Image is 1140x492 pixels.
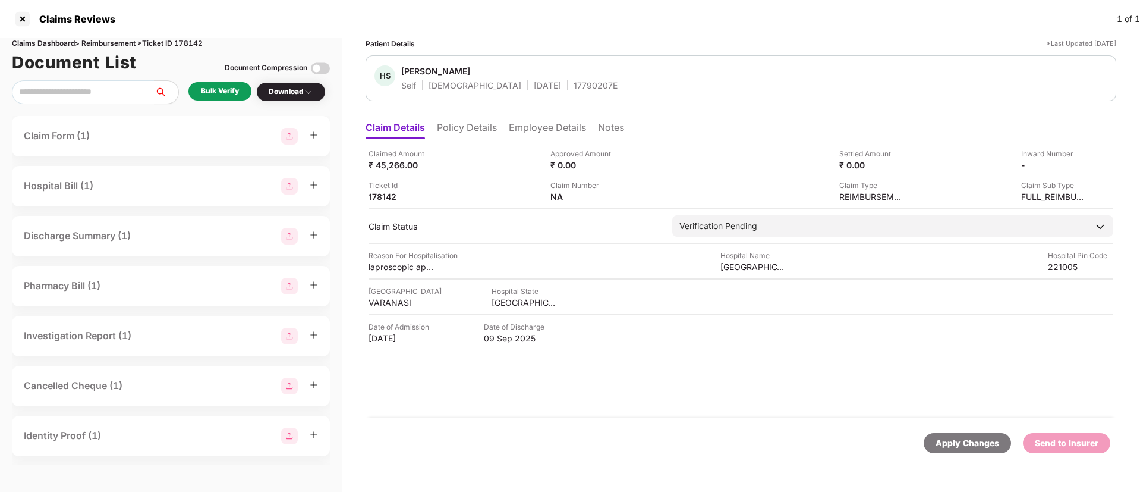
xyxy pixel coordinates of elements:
span: plus [310,181,318,189]
div: laproscopic appendix surgery [369,261,434,272]
img: svg+xml;base64,PHN2ZyBpZD0iR3JvdXBfMjg4MTMiIGRhdGEtbmFtZT0iR3JvdXAgMjg4MTMiIHhtbG5zPSJodHRwOi8vd3... [281,228,298,245]
div: Claim Sub Type [1021,180,1087,191]
div: Claim Status [369,221,660,232]
div: [GEOGRAPHIC_DATA] [492,297,557,308]
img: svg+xml;base64,PHN2ZyBpZD0iR3JvdXBfMjg4MTMiIGRhdGEtbmFtZT0iR3JvdXAgMjg4MTMiIHhtbG5zPSJodHRwOi8vd3... [281,278,298,294]
div: ₹ 0.00 [550,159,616,171]
div: [GEOGRAPHIC_DATA] [720,261,786,272]
div: [DATE] [369,333,434,344]
img: svg+xml;base64,PHN2ZyBpZD0iR3JvdXBfMjg4MTMiIGRhdGEtbmFtZT0iR3JvdXAgMjg4MTMiIHhtbG5zPSJodHRwOi8vd3... [281,428,298,444]
span: plus [310,331,318,339]
div: NA [550,191,616,202]
div: Claim Type [839,180,905,191]
img: svg+xml;base64,PHN2ZyBpZD0iR3JvdXBfMjg4MTMiIGRhdGEtbmFtZT0iR3JvdXAgMjg4MTMiIHhtbG5zPSJodHRwOi8vd3... [281,128,298,145]
div: Date of Discharge [484,321,549,333]
div: Cancelled Cheque (1) [24,378,122,393]
div: Patient Details [366,38,415,49]
span: plus [310,281,318,289]
div: Hospital Name [720,250,786,261]
div: Verification Pending [679,220,757,233]
div: Claimed Amount [369,148,434,159]
div: 1 of 1 [1117,12,1140,26]
div: Claims Dashboard > Reimbursement > Ticket ID 178142 [12,38,330,49]
div: Document Compression [225,62,307,74]
img: svg+xml;base64,PHN2ZyBpZD0iR3JvdXBfMjg4MTMiIGRhdGEtbmFtZT0iR3JvdXAgMjg4MTMiIHhtbG5zPSJodHRwOi8vd3... [281,328,298,344]
div: 221005 [1048,261,1113,272]
div: Inward Number [1021,148,1087,159]
button: search [154,80,179,104]
div: Investigation Report (1) [24,328,131,343]
li: Policy Details [437,121,497,139]
span: plus [310,131,318,139]
span: plus [310,381,318,389]
div: Claims Reviews [32,13,115,25]
div: Claim Number [550,180,616,191]
div: [GEOGRAPHIC_DATA] [369,286,442,297]
img: downArrowIcon [1094,221,1106,233]
div: Hospital Pin Code [1048,250,1113,261]
div: *Last Updated [DATE] [1047,38,1116,49]
div: Apply Changes [936,437,999,450]
div: Ticket Id [369,180,434,191]
li: Notes [598,121,624,139]
span: search [154,87,178,97]
div: [DATE] [534,80,561,91]
div: FULL_REIMBURSEMENT [1021,191,1087,202]
span: plus [310,231,318,239]
div: Bulk Verify [201,86,239,97]
div: Claim Form (1) [24,129,90,143]
h1: Document List [12,49,137,76]
div: Discharge Summary (1) [24,228,131,243]
div: ₹ 0.00 [839,159,905,171]
div: Reason For Hospitalisation [369,250,458,261]
div: ₹ 45,266.00 [369,159,434,171]
div: Hospital State [492,286,557,297]
img: svg+xml;base64,PHN2ZyBpZD0iRHJvcGRvd24tMzJ4MzIiIHhtbG5zPSJodHRwOi8vd3d3LnczLm9yZy8yMDAwL3N2ZyIgd2... [304,87,313,97]
img: svg+xml;base64,PHN2ZyBpZD0iR3JvdXBfMjg4MTMiIGRhdGEtbmFtZT0iR3JvdXAgMjg4MTMiIHhtbG5zPSJodHRwOi8vd3... [281,378,298,394]
div: - [1021,159,1087,171]
div: Settled Amount [839,148,905,159]
div: VARANASI [369,297,434,308]
img: svg+xml;base64,PHN2ZyBpZD0iVG9nZ2xlLTMyeDMyIiB4bWxucz0iaHR0cDovL3d3dy53My5vcmcvMjAwMC9zdmciIHdpZH... [311,59,330,78]
div: HS [374,65,395,86]
li: Employee Details [509,121,586,139]
img: svg+xml;base64,PHN2ZyBpZD0iR3JvdXBfMjg4MTMiIGRhdGEtbmFtZT0iR3JvdXAgMjg4MTMiIHhtbG5zPSJodHRwOi8vd3... [281,178,298,195]
div: Download [269,86,313,98]
div: Date of Admission [369,321,434,333]
div: 09 Sep 2025 [484,333,549,344]
div: [PERSON_NAME] [401,65,470,77]
li: Claim Details [366,121,425,139]
span: plus [310,431,318,439]
div: Self [401,80,416,91]
div: Pharmacy Bill (1) [24,278,100,293]
div: Identity Proof (1) [24,428,101,443]
div: REIMBURSEMENT [839,191,905,202]
div: Approved Amount [550,148,616,159]
div: [DEMOGRAPHIC_DATA] [429,80,521,91]
div: Send to Insurer [1035,437,1098,450]
div: 178142 [369,191,434,202]
div: Hospital Bill (1) [24,178,93,193]
div: 17790207E [574,80,618,91]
